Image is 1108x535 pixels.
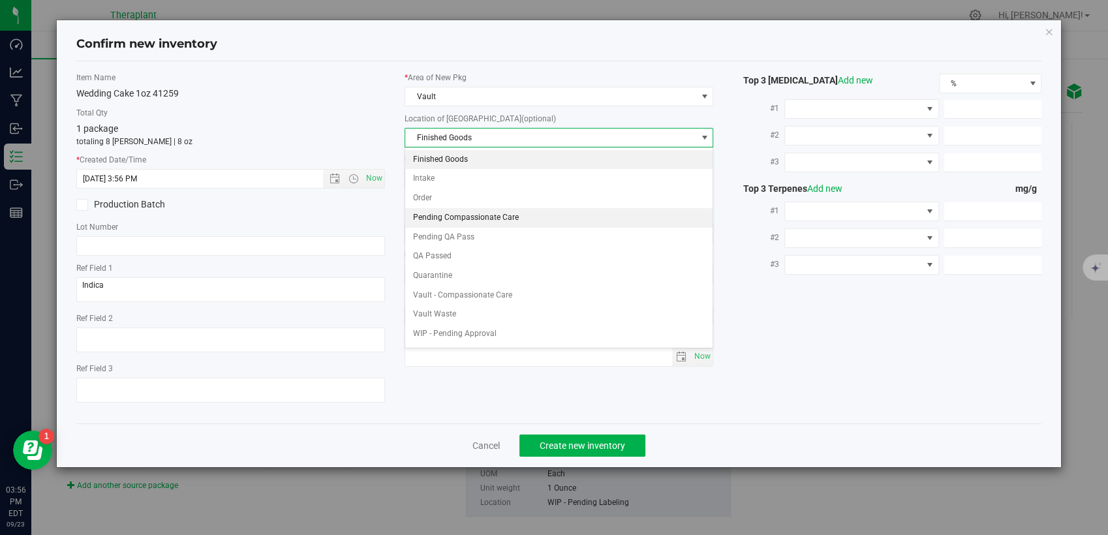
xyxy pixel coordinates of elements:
iframe: Resource center [13,431,52,470]
li: Order [405,189,713,208]
p: totaling 8 [PERSON_NAME] | 8 oz [76,136,385,147]
label: #1 [733,97,784,120]
span: Top 3 [MEDICAL_DATA] [733,75,873,85]
label: #3 [733,150,784,174]
span: (optional) [521,114,556,123]
label: Ref Field 1 [76,262,385,274]
li: Quarantine [405,266,713,286]
li: Intake [405,169,713,189]
span: select [672,348,691,366]
div: Wedding Cake 1oz 41259 [76,87,385,100]
label: Total Qty [76,107,385,119]
li: WIP - Pending Approval [405,324,713,344]
label: Created Date/Time [76,154,385,166]
li: Pending Compassionate Care [405,208,713,228]
span: Create new inventory [540,440,625,451]
a: Add new [807,183,842,194]
li: Vault - Compassionate Care [405,286,713,305]
label: Area of New Pkg [405,72,713,84]
iframe: Resource center unread badge [38,429,54,444]
span: Finished Goods [405,129,696,147]
span: Top 3 Terpenes [733,183,842,194]
span: select [696,129,713,147]
li: Finished Goods [405,150,713,170]
li: Vault Waste [405,305,713,324]
a: Add new [838,75,873,85]
button: Create new inventory [519,435,645,457]
span: Open the date view [324,174,346,184]
span: % [940,74,1025,93]
span: Set Current date [692,347,714,366]
label: Ref Field 3 [76,363,385,374]
span: Vault [405,87,696,106]
span: mg/g [1015,183,1041,194]
label: #2 [733,123,784,147]
label: Production Batch [76,198,221,211]
label: #2 [733,226,784,249]
label: Location of [GEOGRAPHIC_DATA] [405,113,713,125]
li: WIP - Pending Labeling [405,344,713,363]
li: QA Passed [405,247,713,266]
h4: Confirm new inventory [76,36,217,53]
span: select [691,348,713,366]
label: #1 [733,199,784,222]
span: Set Current date [363,169,386,188]
label: #3 [733,252,784,276]
span: 1 package [76,123,118,134]
label: Lot Number [76,221,385,233]
label: Item Name [76,72,385,84]
label: Ref Field 2 [76,313,385,324]
li: Pending QA Pass [405,228,713,247]
a: Cancel [472,439,500,452]
span: Open the time view [343,174,365,184]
